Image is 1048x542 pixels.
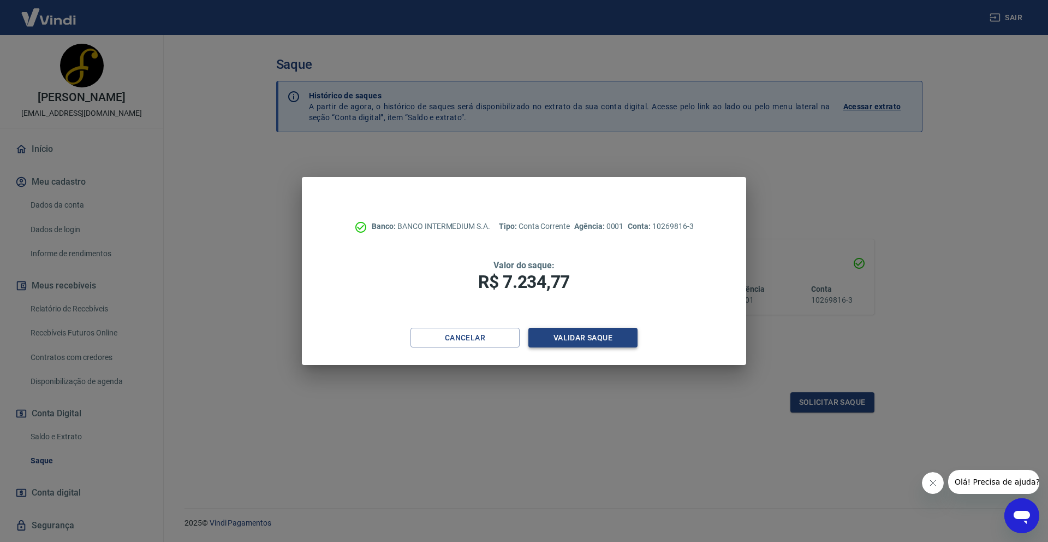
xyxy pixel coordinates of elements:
[528,328,638,348] button: Validar saque
[574,221,623,232] p: 0001
[574,222,606,231] span: Agência:
[493,260,555,270] span: Valor do saque:
[628,222,652,231] span: Conta:
[922,472,944,494] iframe: Close message
[478,272,570,292] span: R$ 7.234,77
[1004,498,1039,533] iframe: Button to launch messaging window
[410,328,520,348] button: Cancelar
[499,222,519,231] span: Tipo:
[7,8,92,16] span: Olá! Precisa de ajuda?
[499,221,570,232] p: Conta Corrente
[372,222,397,231] span: Banco:
[372,221,490,232] p: BANCO INTERMEDIUM S.A.
[628,221,693,232] p: 10269816-3
[948,470,1039,494] iframe: Message from company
